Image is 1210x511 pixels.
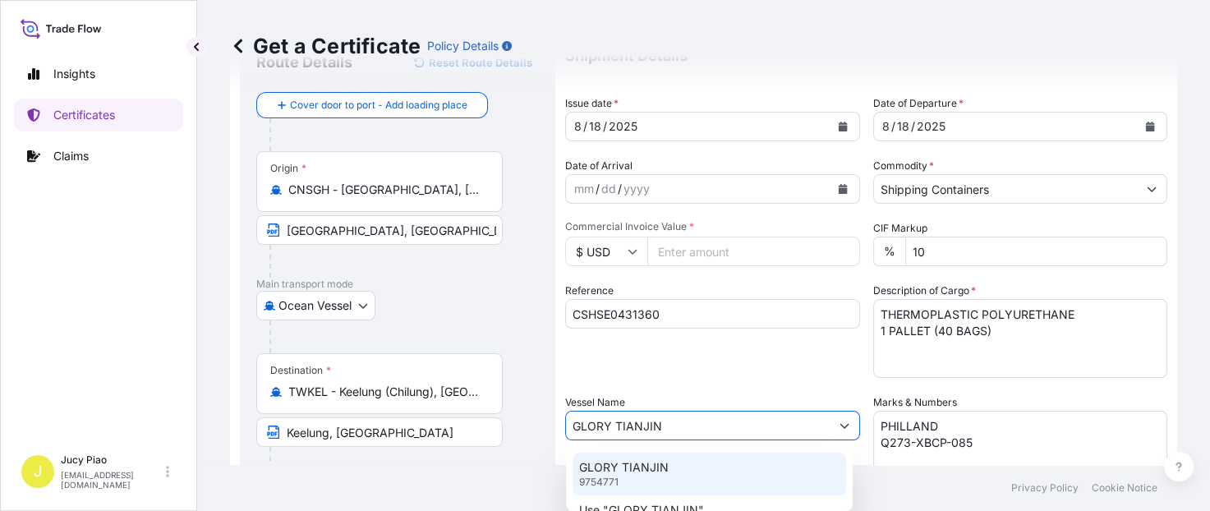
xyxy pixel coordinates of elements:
[566,411,830,440] input: Type to search vessel name or IMO
[53,107,115,123] p: Certificates
[618,179,622,199] div: /
[830,411,859,440] button: Show suggestions
[288,182,482,198] input: Origin
[1137,113,1163,140] button: Calendar
[256,291,375,320] button: Select transport
[290,97,467,113] span: Cover door to port - Add loading place
[905,237,1168,266] input: Enter percentage between 0 and 24%
[565,394,625,411] label: Vessel Name
[587,117,603,136] div: day,
[565,158,633,174] span: Date of Arrival
[565,283,614,299] label: Reference
[873,95,964,112] span: Date of Departure
[230,33,421,59] p: Get a Certificate
[911,117,915,136] div: /
[895,117,911,136] div: day,
[874,174,1138,204] input: Type to search commodity
[1092,481,1157,495] p: Cookie Notice
[256,417,503,447] input: Text to appear on certificate
[873,283,976,299] label: Description of Cargo
[873,220,927,237] label: CIF Markup
[596,179,600,199] div: /
[873,158,934,174] label: Commodity
[830,113,856,140] button: Calendar
[53,66,95,82] p: Insights
[34,463,42,480] span: J
[53,148,89,164] p: Claims
[915,117,947,136] div: year,
[891,117,895,136] div: /
[607,117,639,136] div: year,
[61,470,163,490] p: [EMAIL_ADDRESS][DOMAIN_NAME]
[270,364,331,377] div: Destination
[427,38,499,54] p: Policy Details
[579,459,669,476] p: GLORY TIANJIN
[573,117,583,136] div: month,
[565,299,860,329] input: Enter booking reference
[583,117,587,136] div: /
[256,278,539,291] p: Main transport mode
[1137,174,1166,204] button: Show suggestions
[830,176,856,202] button: Calendar
[647,237,860,266] input: Enter amount
[61,453,163,467] p: Jucy Piao
[288,384,482,400] input: Destination
[573,179,596,199] div: month,
[600,179,618,199] div: day,
[873,237,905,266] div: %
[622,179,651,199] div: year,
[579,476,619,489] p: 9754771
[565,95,619,112] span: Issue date
[270,162,306,175] div: Origin
[565,220,860,233] span: Commercial Invoice Value
[1011,481,1079,495] p: Privacy Policy
[603,117,607,136] div: /
[278,297,352,314] span: Ocean Vessel
[873,394,957,411] label: Marks & Numbers
[881,117,891,136] div: month,
[256,215,503,245] input: Text to appear on certificate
